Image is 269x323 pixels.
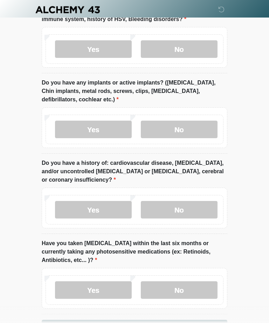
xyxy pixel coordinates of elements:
[35,5,101,14] img: Alchemy 43 Logo
[141,281,218,299] label: No
[141,40,218,58] label: No
[141,121,218,138] label: No
[42,239,227,264] label: Have you taken [MEDICAL_DATA] within the last six months or currently taking any photosensitive m...
[55,281,132,299] label: Yes
[55,121,132,138] label: Yes
[55,40,132,58] label: Yes
[42,79,227,104] label: Do you have any implants or active implants? ([MEDICAL_DATA], Chin implants, metal rods, screws, ...
[42,159,227,184] label: Do you have a history of: cardiovascular disease, [MEDICAL_DATA], and/or uncontrolled [MEDICAL_DA...
[55,201,132,218] label: Yes
[141,201,218,218] label: No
